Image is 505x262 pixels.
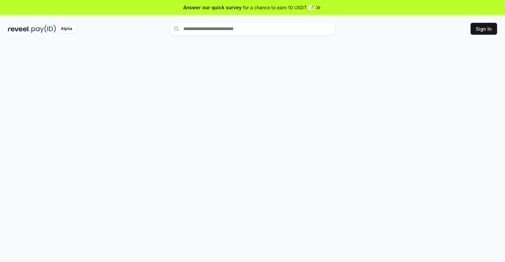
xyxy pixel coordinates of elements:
[183,4,242,11] span: Answer our quick survey
[8,25,30,33] img: reveel_dark
[471,23,497,35] button: Sign In
[57,25,76,33] div: Alpha
[31,25,56,33] img: pay_id
[243,4,314,11] span: for a chance to earn 10 USDT 📝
